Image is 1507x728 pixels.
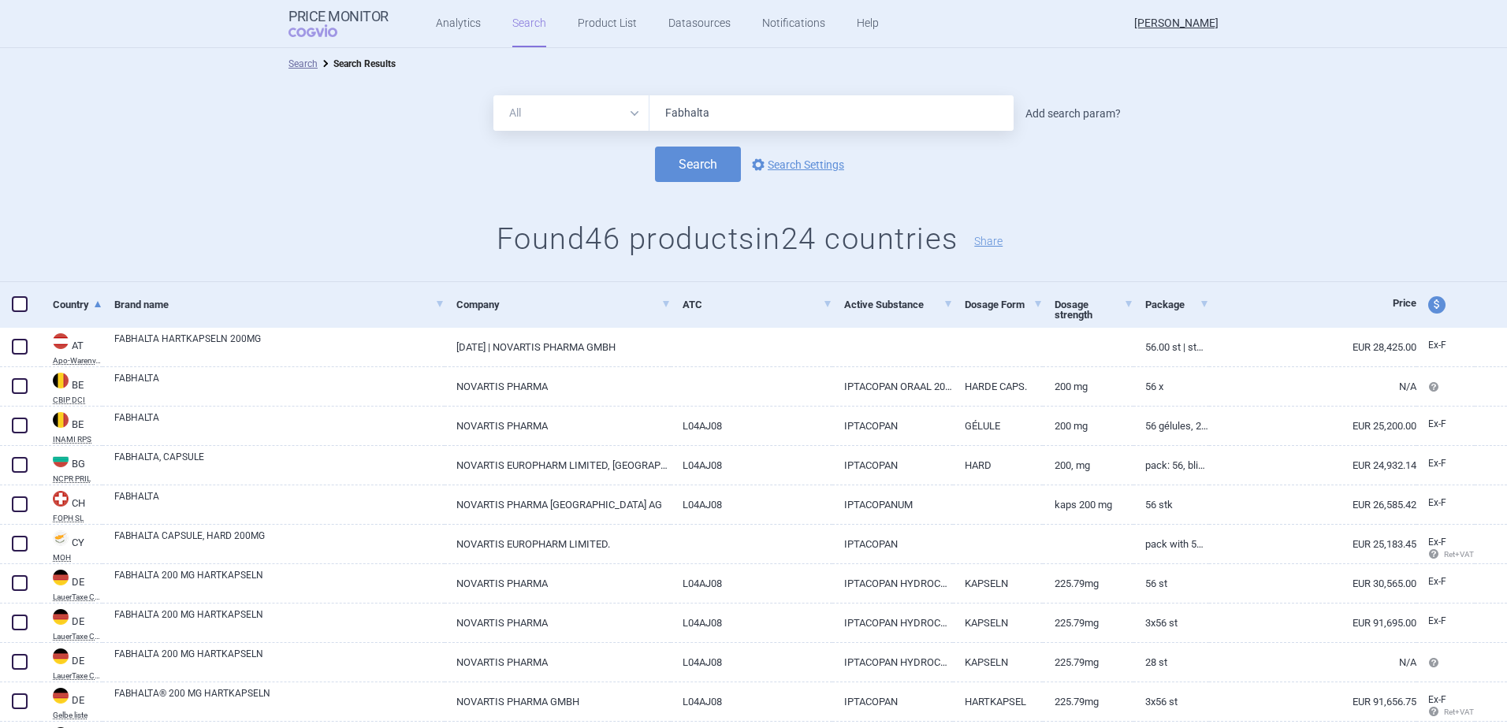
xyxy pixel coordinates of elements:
[832,407,953,445] a: IPTACOPAN
[1209,564,1416,603] a: EUR 30,565.00
[53,711,102,719] abbr: Gelbe liste — Gelbe Liste online database by Medizinische Medien Informations GmbH (MMI), Germany
[445,564,671,603] a: NOVARTIS PHARMA
[41,450,102,483] a: BGBGNCPR PRIL
[1209,407,1416,445] a: EUR 25,200.00
[41,529,102,562] a: CYCYMOH
[1428,458,1446,469] span: Ex-factory price
[1416,413,1475,436] a: Ex-F
[445,525,671,563] a: NOVARTIS EUROPHARM LIMITED.
[1416,334,1475,358] a: Ex-F
[114,450,445,478] a: FABHALTA, CAPSULE
[683,285,832,324] a: ATC
[1428,615,1446,626] span: Ex-factory price
[114,371,445,399] a: FABHALTA
[953,446,1044,485] a: HARD
[53,593,102,601] abbr: LauerTaxe CGM — Complex database for German drug information provided by commercial provider CGM ...
[114,686,445,715] a: FABHALTA® 200 MG HARTKAPSELN
[53,451,69,467] img: Bulgaria
[53,688,69,704] img: Germany
[53,648,69,664] img: Germany
[953,643,1044,682] a: KAPSELN
[53,285,102,324] a: Country
[445,328,671,366] a: [DATE] | NOVARTIS PHARMA GMBH
[288,24,359,37] span: COGVIO
[445,682,671,721] a: NOVARTIS PHARMA GMBH
[1416,452,1475,476] a: Ex-F
[832,446,953,485] a: IPTACOPAN
[965,285,1044,324] a: Dosage Form
[41,647,102,680] a: DEDELauerTaxe CGM
[655,147,741,182] button: Search
[953,564,1044,603] a: KAPSELN
[844,285,953,324] a: Active Substance
[445,367,671,406] a: NOVARTIS PHARMA
[1133,446,1209,485] a: Pack: 56, Blister PVC/PE/PVDC/alu
[1055,285,1133,334] a: Dosage strength
[1145,285,1209,324] a: Package
[671,407,832,445] a: L04AJ08
[456,285,671,324] a: Company
[53,396,102,404] abbr: CBIP DCI — Belgian Center for Pharmacotherapeutic Information (CBIP)
[114,489,445,518] a: FABHALTA
[1043,604,1133,642] a: 225.79mg
[1133,328,1209,366] a: 56.00 ST | Stück
[288,56,318,72] li: Search
[1209,682,1416,721] a: EUR 91,656.75
[53,609,69,625] img: Germany
[1209,367,1416,406] a: N/A
[41,410,102,444] a: BEBEINAMI RPS
[671,564,832,603] a: L04AJ08
[1043,407,1133,445] a: 200 mg
[114,285,445,324] a: Brand name
[1416,610,1475,633] a: Ex-F
[114,529,445,557] a: FABHALTA CAPSULE, HARD 200MG
[1416,689,1475,725] a: Ex-F Ret+VAT calc
[832,564,953,603] a: IPTACOPAN HYDROCHLORID-1-[PERSON_NAME] 225,79 MG
[1428,550,1489,559] span: Ret+VAT calc
[1043,564,1133,603] a: 225.79mg
[114,607,445,636] a: FABHALTA 200 MG HARTKAPSELN
[114,410,445,439] a: FABHALTA
[53,357,102,365] abbr: Apo-Warenv.III — Apothekerverlag Warenverzeichnis. Online database developed by the Österreichisc...
[1428,418,1446,429] span: Ex-factory price
[53,570,69,585] img: Germany
[1416,570,1475,594] a: Ex-F
[671,485,832,524] a: L04AJ08
[41,607,102,641] a: DEDELauerTaxe CGM
[53,514,102,522] abbr: FOPH SL — List of medical products provided by Swiss Federal Office of Public Health (FOPH).
[1043,367,1133,406] a: 200 mg
[1133,525,1209,563] a: PACK WITH 56 CAPS IN BLISTER(S)
[671,604,832,642] a: L04AJ08
[1025,108,1121,119] a: Add search param?
[1043,446,1133,485] a: 200, mg
[114,332,445,360] a: FABHALTA HARTKAPSELN 200MG
[1043,643,1133,682] a: 225.79mg
[953,367,1044,406] a: HARDE CAPS.
[1133,604,1209,642] a: 3X56 St
[445,485,671,524] a: NOVARTIS PHARMA [GEOGRAPHIC_DATA] AG
[445,604,671,642] a: NOVARTIS PHARMA
[671,643,832,682] a: L04AJ08
[1428,694,1446,705] span: Ex-factory price
[53,436,102,444] abbr: INAMI RPS — National Institute for Health Disability Insurance, Belgium. Programme web - Médicame...
[41,489,102,522] a: CHCHFOPH SL
[53,530,69,546] img: Cyprus
[53,491,69,507] img: Switzerland
[1133,367,1209,406] a: 56 x
[1428,340,1446,351] span: Ex-factory price
[1133,682,1209,721] a: 3X56 ST
[832,682,953,721] a: IPTACOPAN
[445,446,671,485] a: NOVARTIS EUROPHARM LIMITED, [GEOGRAPHIC_DATA]
[114,647,445,675] a: FABHALTA 200 MG HARTKAPSELN
[832,604,953,642] a: IPTACOPAN HYDROCHLORID-1-[PERSON_NAME] 225,79 MG
[1428,497,1446,508] span: Ex-factory price
[53,412,69,428] img: Belgium
[953,682,1044,721] a: HARTKAPSEL
[53,333,69,349] img: Austria
[288,58,318,69] a: Search
[1209,446,1416,485] a: EUR 24,932.14
[41,371,102,404] a: BEBECBIP DCI
[41,568,102,601] a: DEDELauerTaxe CGM
[832,643,953,682] a: IPTACOPAN HYDROCHLORID-1-[PERSON_NAME] 225,79 MG
[671,682,832,721] a: L04AJ08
